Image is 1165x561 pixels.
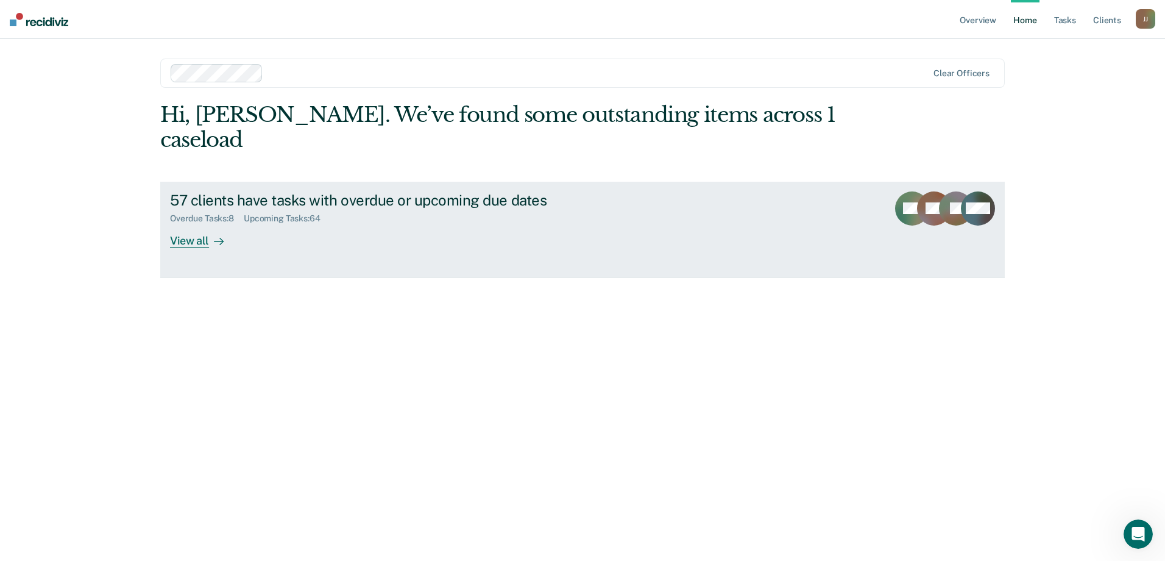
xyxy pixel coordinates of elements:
div: 57 clients have tasks with overdue or upcoming due dates [170,191,598,209]
div: View all [170,224,238,248]
div: J J [1136,9,1155,29]
div: Hi, [PERSON_NAME]. We’ve found some outstanding items across 1 caseload [160,102,836,152]
a: 57 clients have tasks with overdue or upcoming due datesOverdue Tasks:8Upcoming Tasks:64View all [160,182,1005,277]
div: Overdue Tasks : 8 [170,213,244,224]
iframe: Intercom live chat [1124,520,1153,549]
button: JJ [1136,9,1155,29]
div: Clear officers [933,68,990,79]
div: Upcoming Tasks : 64 [244,213,330,224]
img: Recidiviz [10,13,68,26]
